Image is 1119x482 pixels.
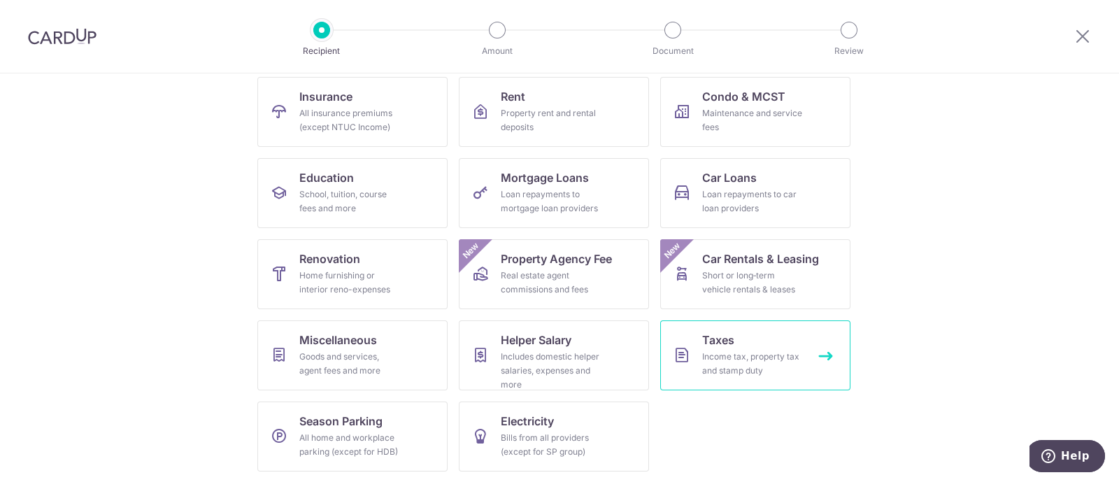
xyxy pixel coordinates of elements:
span: Car Rentals & Leasing [702,250,819,267]
div: Goods and services, agent fees and more [299,350,400,378]
div: Bills from all providers (except for SP group) [501,431,601,459]
img: CardUp [28,28,97,45]
span: New [459,239,483,262]
a: InsuranceAll insurance premiums (except NTUC Income) [257,77,448,147]
p: Amount [446,44,549,58]
span: Taxes [702,332,734,348]
div: Short or long‑term vehicle rentals & leases [702,269,803,297]
a: Helper SalaryIncludes domestic helper salaries, expenses and more [459,320,649,390]
div: Income tax, property tax and stamp duty [702,350,803,378]
div: Property rent and rental deposits [501,106,601,134]
p: Review [797,44,901,58]
a: Season ParkingAll home and workplace parking (except for HDB) [257,402,448,472]
div: Real estate agent commissions and fees [501,269,601,297]
div: Loan repayments to mortgage loan providers [501,187,601,215]
span: Education [299,169,354,186]
div: Includes domestic helper salaries, expenses and more [501,350,601,392]
div: All insurance premiums (except NTUC Income) [299,106,400,134]
span: Season Parking [299,413,383,430]
span: Insurance [299,88,352,105]
span: Property Agency Fee [501,250,612,267]
span: Electricity [501,413,554,430]
span: New [661,239,684,262]
p: Document [621,44,725,58]
a: Car LoansLoan repayments to car loan providers [660,158,850,228]
a: MiscellaneousGoods and services, agent fees and more [257,320,448,390]
span: Renovation [299,250,360,267]
span: Help [31,10,60,22]
iframe: Opens a widget where you can find more information [1029,440,1105,475]
p: Recipient [270,44,373,58]
a: Car Rentals & LeasingShort or long‑term vehicle rentals & leasesNew [660,239,850,309]
a: TaxesIncome tax, property tax and stamp duty [660,320,850,390]
span: Condo & MCST [702,88,785,105]
span: Rent [501,88,525,105]
span: Mortgage Loans [501,169,589,186]
div: All home and workplace parking (except for HDB) [299,431,400,459]
a: ElectricityBills from all providers (except for SP group) [459,402,649,472]
span: Miscellaneous [299,332,377,348]
a: RentProperty rent and rental deposits [459,77,649,147]
span: Car Loans [702,169,757,186]
a: Condo & MCSTMaintenance and service fees [660,77,850,147]
span: Helper Salary [501,332,571,348]
a: EducationSchool, tuition, course fees and more [257,158,448,228]
a: Mortgage LoansLoan repayments to mortgage loan providers [459,158,649,228]
div: Maintenance and service fees [702,106,803,134]
div: Loan repayments to car loan providers [702,187,803,215]
a: Property Agency FeeReal estate agent commissions and feesNew [459,239,649,309]
div: Home furnishing or interior reno-expenses [299,269,400,297]
a: RenovationHome furnishing or interior reno-expenses [257,239,448,309]
div: School, tuition, course fees and more [299,187,400,215]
